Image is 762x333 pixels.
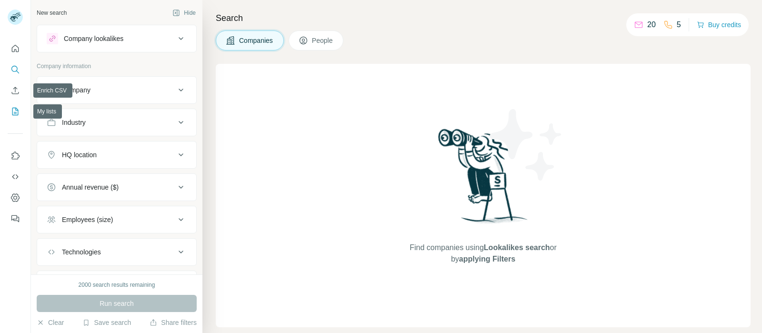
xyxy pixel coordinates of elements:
button: Company [37,79,196,101]
button: Employees (size) [37,208,196,231]
div: 2000 search results remaining [79,281,155,289]
span: applying Filters [459,255,515,263]
button: Annual revenue ($) [37,176,196,199]
p: 20 [647,19,656,30]
button: Technologies [37,241,196,263]
button: Keywords [37,273,196,296]
button: Share filters [150,318,197,327]
button: Use Surfe API [8,168,23,185]
button: Industry [37,111,196,134]
button: My lists [8,103,23,120]
div: Industry [62,118,86,127]
button: Hide [166,6,202,20]
div: Technologies [62,247,101,257]
button: Feedback [8,210,23,227]
span: Lookalikes search [484,243,550,252]
span: People [312,36,334,45]
div: Employees (size) [62,215,113,224]
p: 5 [677,19,681,30]
div: HQ location [62,150,97,160]
p: Company information [37,62,197,71]
button: Use Surfe on LinkedIn [8,147,23,164]
button: Quick start [8,40,23,57]
button: HQ location [37,143,196,166]
button: Enrich CSV [8,82,23,99]
button: Save search [82,318,131,327]
h4: Search [216,11,751,25]
img: Surfe Illustration - Stars [483,102,569,188]
div: Annual revenue ($) [62,182,119,192]
button: Clear [37,318,64,327]
span: Find companies using or by [407,242,559,265]
div: Company [62,85,90,95]
div: New search [37,9,67,17]
button: Search [8,61,23,78]
div: Company lookalikes [64,34,123,43]
button: Company lookalikes [37,27,196,50]
span: Companies [239,36,274,45]
img: Surfe Illustration - Woman searching with binoculars [434,126,533,232]
button: Buy credits [697,18,741,31]
button: Dashboard [8,189,23,206]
